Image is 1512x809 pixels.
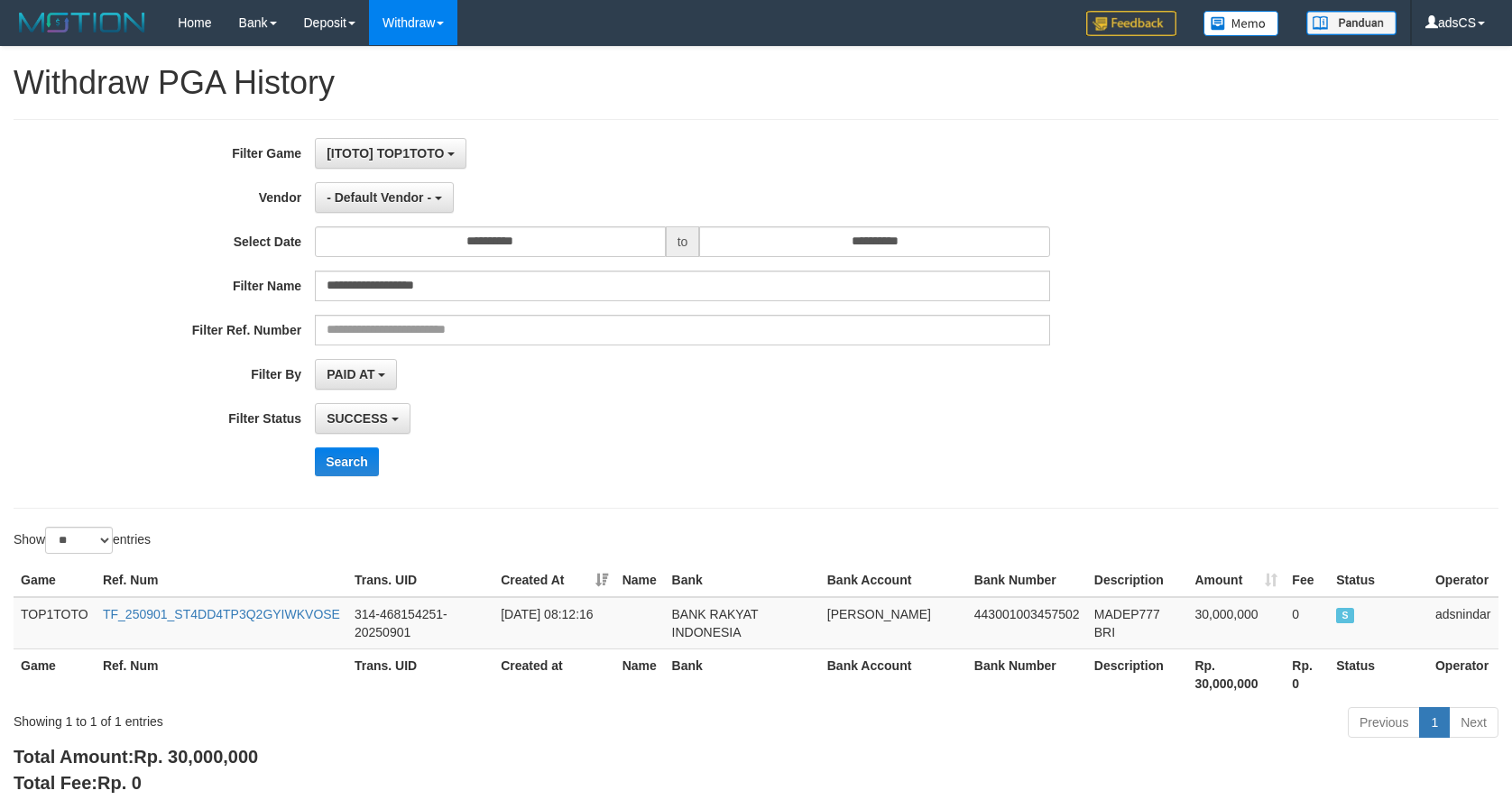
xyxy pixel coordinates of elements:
a: Next [1449,707,1498,738]
th: Bank [665,648,820,700]
label: Show entries [14,527,151,554]
a: Previous [1348,707,1420,738]
th: Fee [1285,564,1329,597]
button: Search [315,447,379,476]
th: Rp. 30,000,000 [1187,648,1285,700]
th: Bank [665,564,820,597]
td: BANK RAKYAT INDONESIA [665,597,820,649]
th: Operator [1428,564,1498,597]
span: Rp. 30,000,000 [134,747,258,767]
h1: Withdraw PGA History [14,65,1498,101]
th: Created at [493,648,615,700]
span: - Default Vendor - [327,190,431,205]
th: Status [1329,564,1428,597]
td: [DATE] 08:12:16 [493,597,615,649]
th: Created At: activate to sort column ascending [493,564,615,597]
img: MOTION_logo.png [14,9,151,36]
th: Status [1329,648,1428,700]
button: [ITOTO] TOP1TOTO [315,138,466,169]
td: TOP1TOTO [14,597,96,649]
th: Ref. Num [96,564,347,597]
b: Total Amount: [14,747,258,767]
th: Rp. 0 [1285,648,1329,700]
th: Operator [1428,648,1498,700]
th: Trans. UID [347,564,493,597]
th: Bank Number [967,564,1087,597]
span: to [666,226,700,257]
button: - Default Vendor - [315,182,454,213]
td: MADEP777 BRI [1087,597,1188,649]
td: 314-468154251-20250901 [347,597,493,649]
button: SUCCESS [315,403,410,434]
span: Rp. 0 [97,773,142,793]
th: Bank Account [820,648,967,700]
b: Total Fee: [14,773,142,793]
td: 0 [1285,597,1329,649]
td: [PERSON_NAME] [820,597,967,649]
td: adsnindar [1428,597,1498,649]
th: Description [1087,648,1188,700]
img: Feedback.jpg [1086,11,1176,36]
img: panduan.png [1306,11,1397,35]
button: PAID AT [315,359,397,390]
th: Name [615,648,665,700]
th: Game [14,648,96,700]
a: TF_250901_ST4DD4TP3Q2GYIWKVOSE [103,607,340,621]
span: SUCCESS [327,411,388,426]
div: Showing 1 to 1 of 1 entries [14,705,616,731]
a: 1 [1419,707,1450,738]
th: Name [615,564,665,597]
td: 443001003457502 [967,597,1087,649]
th: Trans. UID [347,648,493,700]
th: Ref. Num [96,648,347,700]
span: [ITOTO] TOP1TOTO [327,146,444,161]
td: 30,000,000 [1187,597,1285,649]
th: Amount: activate to sort column ascending [1187,564,1285,597]
select: Showentries [45,527,113,554]
span: PAID AT [327,367,374,382]
th: Bank Account [820,564,967,597]
img: Button%20Memo.svg [1203,11,1279,36]
span: SUCCESS [1336,608,1354,623]
th: Description [1087,564,1188,597]
th: Bank Number [967,648,1087,700]
th: Game [14,564,96,597]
